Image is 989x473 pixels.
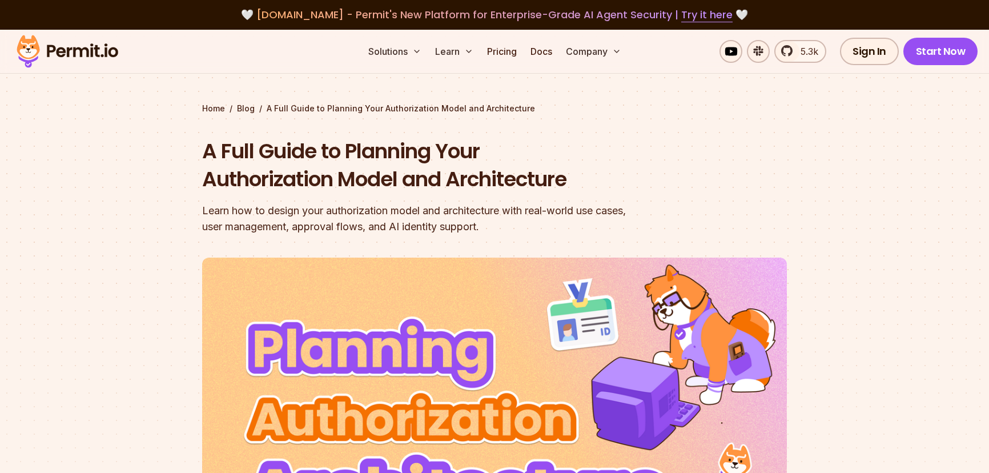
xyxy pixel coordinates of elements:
[526,40,557,63] a: Docs
[561,40,626,63] button: Company
[840,38,899,65] a: Sign In
[256,7,733,22] span: [DOMAIN_NAME] - Permit's New Platform for Enterprise-Grade AI Agent Security |
[364,40,426,63] button: Solutions
[903,38,978,65] a: Start Now
[202,103,225,114] a: Home
[27,7,962,23] div: 🤍 🤍
[11,32,123,71] img: Permit logo
[202,203,641,235] div: Learn how to design your authorization model and architecture with real-world use cases, user man...
[794,45,818,58] span: 5.3k
[202,137,641,194] h1: A Full Guide to Planning Your Authorization Model and Architecture
[431,40,478,63] button: Learn
[483,40,521,63] a: Pricing
[681,7,733,22] a: Try it here
[237,103,255,114] a: Blog
[774,40,826,63] a: 5.3k
[202,103,787,114] div: / /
